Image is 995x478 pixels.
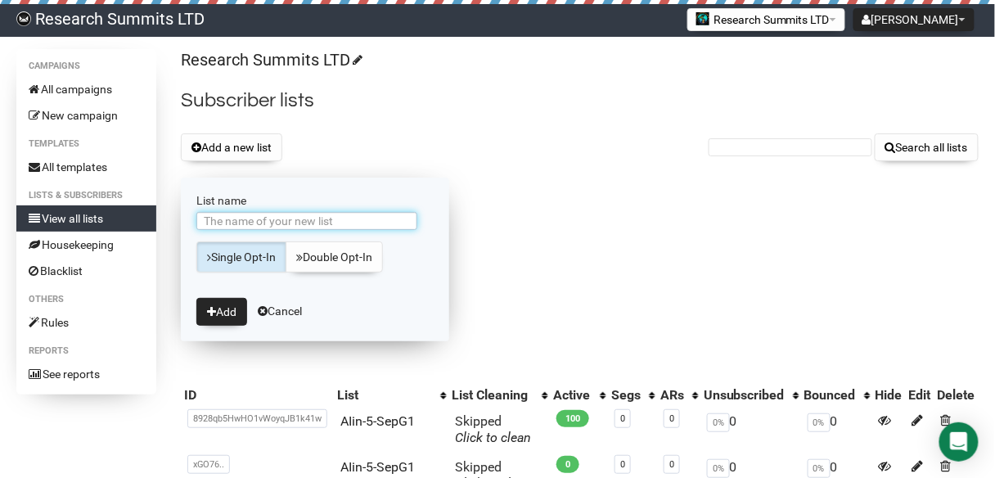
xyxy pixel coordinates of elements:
div: Hide [876,387,903,404]
button: Research Summits LTD [687,8,845,31]
th: Bounced: No sort applied, activate to apply an ascending sort [801,384,872,407]
span: 8928qb5HwHO1vWoyqJB1k41w [187,409,327,428]
th: Segs: No sort applied, activate to apply an ascending sort [608,384,657,407]
li: Others [16,290,156,309]
span: 0 [556,456,579,473]
a: New campaign [16,102,156,129]
li: Templates [16,134,156,154]
span: 0% [707,413,730,432]
td: 0 [700,407,801,453]
th: ARs: No sort applied, activate to apply an ascending sort [657,384,700,407]
a: All templates [16,154,156,180]
a: Housekeeping [16,232,156,258]
th: Active: No sort applied, activate to apply an ascending sort [550,384,608,407]
th: List: No sort applied, activate to apply an ascending sort [334,384,448,407]
th: Edit: No sort applied, sorting is disabled [906,384,934,407]
li: Reports [16,341,156,361]
span: xGO76.. [187,455,230,474]
span: Skipped [455,413,531,445]
a: 0 [669,459,674,470]
span: 100 [556,410,589,427]
a: Research Summits LTD [181,50,360,70]
a: Double Opt-In [286,241,383,273]
a: AIin-5-SepG1 [340,459,415,475]
div: Open Intercom Messenger [939,422,979,462]
th: Unsubscribed: No sort applied, activate to apply an ascending sort [700,384,801,407]
h2: Subscriber lists [181,86,979,115]
a: Rules [16,309,156,336]
a: All campaigns [16,76,156,102]
div: List [337,387,432,404]
button: Search all lists [875,133,979,161]
button: Add a new list [181,133,282,161]
div: Edit [909,387,931,404]
img: 2.jpg [696,12,709,25]
a: 0 [620,459,625,470]
div: Active [553,387,592,404]
li: Campaigns [16,56,156,76]
button: Add [196,298,247,326]
div: Segs [611,387,641,404]
a: 0 [669,413,674,424]
div: Bounced [804,387,856,404]
span: 0% [808,459,831,478]
th: Hide: No sort applied, sorting is disabled [872,384,906,407]
th: ID: No sort applied, sorting is disabled [181,384,334,407]
td: 0 [801,407,872,453]
div: Delete [938,387,975,404]
a: View all lists [16,205,156,232]
th: Delete: No sort applied, sorting is disabled [934,384,979,407]
button: [PERSON_NAME] [853,8,975,31]
div: List Cleaning [452,387,534,404]
a: See reports [16,361,156,387]
a: Single Opt-In [196,241,286,273]
span: 0% [707,459,730,478]
input: The name of your new list [196,212,417,230]
label: List name [196,193,434,208]
div: ARs [660,387,684,404]
th: List Cleaning: No sort applied, activate to apply an ascending sort [448,384,550,407]
li: Lists & subscribers [16,186,156,205]
a: 0 [620,413,625,424]
img: bccbfd5974049ef095ce3c15df0eef5a [16,11,31,26]
div: Unsubscribed [704,387,785,404]
span: 0% [808,413,831,432]
div: ID [184,387,331,404]
a: Click to clean [455,430,531,445]
a: Cancel [258,304,302,318]
a: AIin-5-SepG1 [340,413,415,429]
a: Blacklist [16,258,156,284]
